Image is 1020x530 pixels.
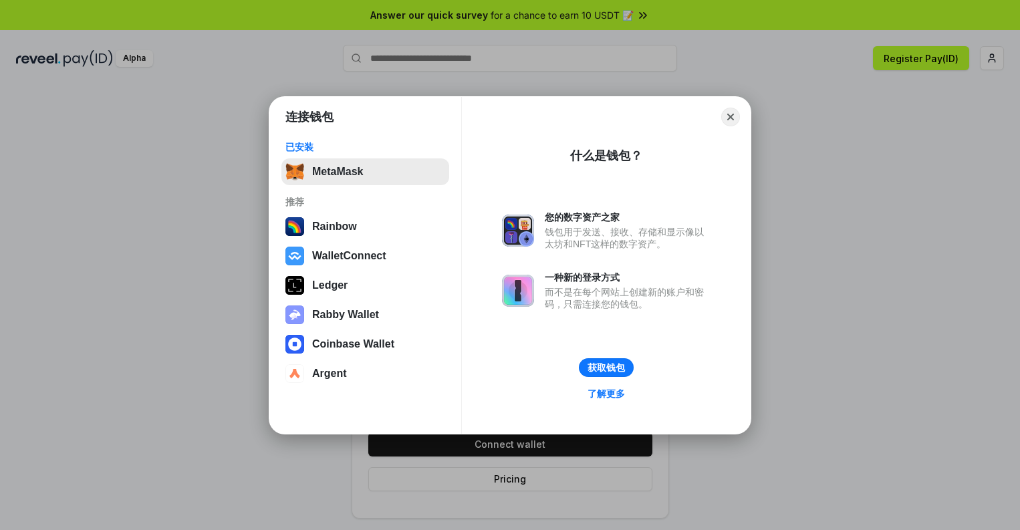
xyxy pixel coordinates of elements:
img: svg+xml,%3Csvg%20width%3D%2228%22%20height%3D%2228%22%20viewBox%3D%220%200%2028%2028%22%20fill%3D... [285,247,304,265]
button: Rainbow [281,213,449,240]
button: Coinbase Wallet [281,331,449,358]
div: Rabby Wallet [312,309,379,321]
div: Rainbow [312,221,357,233]
img: svg+xml,%3Csvg%20width%3D%2228%22%20height%3D%2228%22%20viewBox%3D%220%200%2028%2028%22%20fill%3D... [285,364,304,383]
a: 了解更多 [580,385,633,402]
div: 了解更多 [588,388,625,400]
img: svg+xml,%3Csvg%20xmlns%3D%22http%3A%2F%2Fwww.w3.org%2F2000%2Fsvg%22%20fill%3D%22none%22%20viewBox... [502,215,534,247]
div: 获取钱包 [588,362,625,374]
div: Ledger [312,279,348,291]
div: 您的数字资产之家 [545,211,711,223]
button: MetaMask [281,158,449,185]
button: WalletConnect [281,243,449,269]
img: svg+xml,%3Csvg%20xmlns%3D%22http%3A%2F%2Fwww.w3.org%2F2000%2Fsvg%22%20width%3D%2228%22%20height%3... [285,276,304,295]
button: Argent [281,360,449,387]
div: Coinbase Wallet [312,338,394,350]
img: svg+xml,%3Csvg%20xmlns%3D%22http%3A%2F%2Fwww.w3.org%2F2000%2Fsvg%22%20fill%3D%22none%22%20viewBox... [502,275,534,307]
div: 钱包用于发送、接收、存储和显示像以太坊和NFT这样的数字资产。 [545,226,711,250]
div: MetaMask [312,166,363,178]
div: 什么是钱包？ [570,148,642,164]
img: svg+xml,%3Csvg%20width%3D%22120%22%20height%3D%22120%22%20viewBox%3D%220%200%20120%20120%22%20fil... [285,217,304,236]
button: Ledger [281,272,449,299]
img: svg+xml,%3Csvg%20fill%3D%22none%22%20height%3D%2233%22%20viewBox%3D%220%200%2035%2033%22%20width%... [285,162,304,181]
div: 已安装 [285,141,445,153]
img: svg+xml,%3Csvg%20width%3D%2228%22%20height%3D%2228%22%20viewBox%3D%220%200%2028%2028%22%20fill%3D... [285,335,304,354]
img: svg+xml,%3Csvg%20xmlns%3D%22http%3A%2F%2Fwww.w3.org%2F2000%2Fsvg%22%20fill%3D%22none%22%20viewBox... [285,305,304,324]
div: 推荐 [285,196,445,208]
div: WalletConnect [312,250,386,262]
h1: 连接钱包 [285,109,334,125]
button: 获取钱包 [579,358,634,377]
div: 一种新的登录方式 [545,271,711,283]
button: Close [721,108,740,126]
button: Rabby Wallet [281,301,449,328]
div: Argent [312,368,347,380]
div: 而不是在每个网站上创建新的账户和密码，只需连接您的钱包。 [545,286,711,310]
